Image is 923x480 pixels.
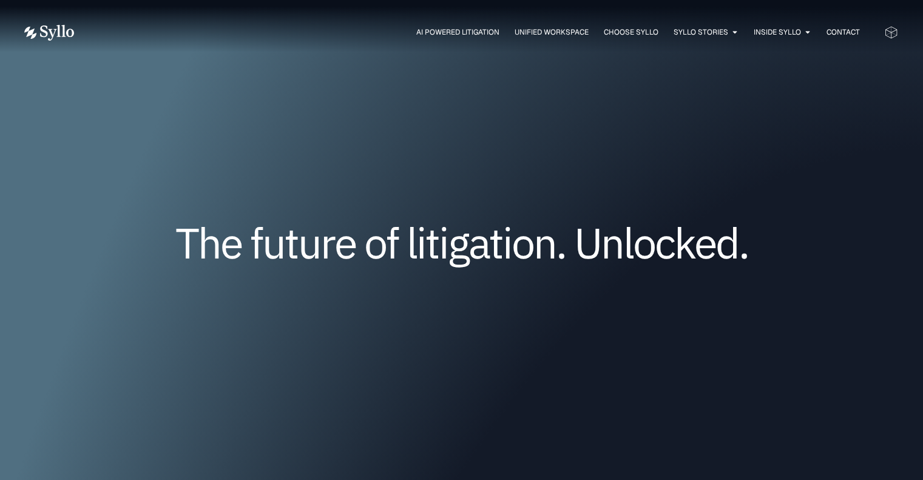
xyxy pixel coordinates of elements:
[98,27,860,38] div: Menu Toggle
[98,27,860,38] nav: Menu
[24,25,74,41] img: Vector
[674,27,728,38] a: Syllo Stories
[754,27,801,38] a: Inside Syllo
[827,27,860,38] a: Contact
[98,223,826,263] h1: The future of litigation. Unlocked.
[416,27,499,38] a: AI Powered Litigation
[604,27,658,38] a: Choose Syllo
[515,27,589,38] a: Unified Workspace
